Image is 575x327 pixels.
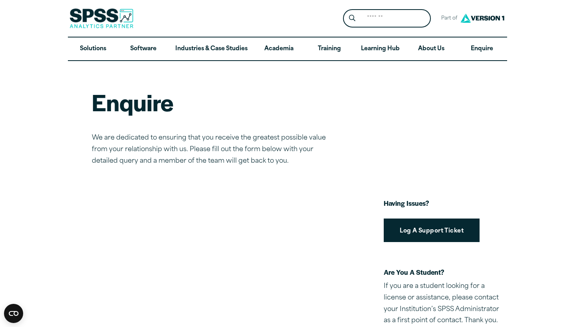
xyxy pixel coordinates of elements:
img: Version1 Logo [458,11,506,26]
a: Training [304,37,355,61]
strong: Are You A Student? [384,267,444,277]
a: Enquire [457,37,507,61]
span: Part of [437,13,458,24]
a: Academia [254,37,304,61]
button: Search magnifying glass icon [345,11,360,26]
a: About Us [406,37,456,61]
img: SPSS Analytics Partner [69,8,133,28]
button: Open CMP widget [4,304,23,323]
a: Log A Support Ticket [384,219,480,242]
a: Solutions [68,37,118,61]
p: We are dedicated to ensuring that you receive the greatest possible value from your relationship ... [92,132,331,167]
h1: Enquire [92,87,331,118]
p: If you are a student looking for a license or assistance, please contact your Institution’s SPSS ... [384,281,507,327]
a: Learning Hub [355,37,406,61]
form: Site Header Search Form [343,9,431,28]
svg: Search magnifying glass icon [349,15,355,22]
nav: Desktop version of site main menu [68,37,507,61]
a: Industries & Case Studies [169,37,254,61]
a: Software [118,37,169,61]
h3: Having Issues? [384,199,507,208]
